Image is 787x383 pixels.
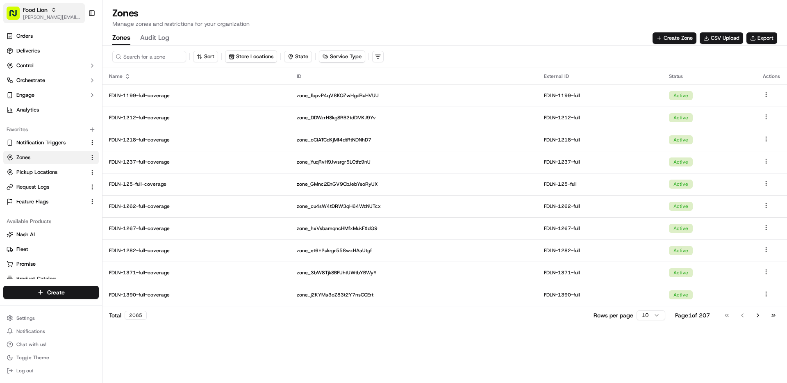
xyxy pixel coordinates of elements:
span: Nash AI [16,231,35,238]
a: Analytics [3,103,99,116]
button: Store Locations [225,51,277,62]
span: Engage [16,91,34,99]
p: zone_fbpvP4qV8KQZwHgdRuHVUU [297,92,531,99]
img: Ami Wang [8,141,21,155]
p: FDLN-1390-full [544,292,656,298]
p: FDLN-1267-full-coverage [109,225,284,232]
a: 💻API Documentation [66,180,135,195]
div: Active [669,246,693,255]
div: Active [669,268,693,277]
span: API Documentation [77,183,132,191]
button: Orchestrate [3,74,99,87]
a: Product Catalog [7,275,96,283]
div: Active [669,224,693,233]
p: zone_oCiATCdKjMf4dtRtNDNhD7 [297,137,531,143]
p: zone_YuqRvH9Jwsrgr5LCtfz9nU [297,159,531,165]
p: zone_j2KYMa3oZ83t2Y7nsCCErt [297,292,531,298]
a: Feature Flags [7,198,86,205]
input: Got a question? Start typing here... [21,53,148,62]
span: Log out [16,367,33,374]
span: Orders [16,32,33,40]
p: zone_et6x2ukrgr558wxHAaUtgf [297,247,531,254]
img: 4037041995827_4c49e92c6e3ed2e3ec13_72.png [17,78,32,93]
button: Notifications [3,326,99,337]
div: Status [669,73,750,80]
p: FDLN-1199-full [544,92,656,99]
p: FDLN-125-full-coverage [109,181,284,187]
button: Store Locations [225,50,277,63]
p: FDLN-1267-full [544,225,656,232]
p: FDLN-1390-full-coverage [109,292,284,298]
button: Product Catalog [3,272,99,285]
a: Orders [3,30,99,43]
span: Knowledge Base [16,183,63,191]
div: Active [669,91,693,100]
p: FDLN-125-full [544,181,656,187]
button: Create [3,286,99,299]
button: Start new chat [139,81,149,91]
p: FDLN-1282-full [544,247,656,254]
div: Past conversations [8,107,55,113]
button: Create Zone [653,32,696,44]
button: Service Type [319,51,365,62]
p: FDLN-1218-full [544,137,656,143]
span: Notification Triggers [16,139,66,146]
p: FDLN-1212-full [544,114,656,121]
p: FDLN-1218-full-coverage [109,137,284,143]
span: Request Logs [16,183,49,191]
div: Actions [763,73,780,80]
button: Engage [3,89,99,102]
img: Tiffany Volk [8,119,21,132]
p: Welcome 👋 [8,33,149,46]
span: Deliveries [16,47,40,55]
p: Rows per page [594,311,633,319]
span: Chat with us! [16,341,46,348]
a: Powered byPylon [58,203,99,210]
span: Food Lion [23,6,48,14]
button: Toggle Theme [3,352,99,363]
div: Start new chat [37,78,134,87]
p: FDLN-1262-full [544,203,656,210]
h1: Zones [112,7,777,20]
button: Audit Log [140,31,169,45]
p: zone_hxVsbamqncHMfxMukFXdQ9 [297,225,531,232]
div: Active [669,135,693,144]
span: Product Catalog [16,275,56,283]
p: FDLN-1282-full-coverage [109,247,284,254]
p: FDLN-1262-full-coverage [109,203,284,210]
div: Name [109,73,284,80]
p: FDLN-1237-full-coverage [109,159,284,165]
div: We're available if you need us! [37,87,113,93]
p: FDLN-1371-full [544,269,656,276]
p: Manage zones and restrictions for your organization [112,20,777,28]
a: Nash AI [7,231,96,238]
span: [PERSON_NAME] [25,127,66,134]
p: FDLN-1237-full [544,159,656,165]
div: Active [669,157,693,166]
p: zone_3bW8TjkSBFUhtUWtbYBWyY [297,269,531,276]
span: Toggle Theme [16,354,49,361]
span: Promise [16,260,36,268]
div: Active [669,290,693,299]
div: 2065 [125,311,147,320]
button: Pickup Locations [3,166,99,179]
button: CSV Upload [700,32,743,44]
button: Zones [3,151,99,164]
p: FDLN-1212-full-coverage [109,114,284,121]
span: Control [16,62,34,69]
button: Chat with us! [3,339,99,350]
button: Export [746,32,777,44]
p: zone_GMnc2EnGV9CbJebYsoRyUX [297,181,531,187]
div: Page 1 of 207 [675,311,710,319]
div: Favorites [3,123,99,136]
button: Feature Flags [3,195,99,208]
span: [DATE] [73,149,89,156]
p: zone_cu4sW4tDRW3qH64WzNUTcx [297,203,531,210]
span: Notifications [16,328,45,335]
span: Fleet [16,246,28,253]
img: 1736555255976-a54dd68f-1ca7-489b-9aae-adbdc363a1c4 [8,78,23,93]
div: Active [669,113,693,122]
a: Zones [7,154,86,161]
span: [PERSON_NAME] [25,149,66,156]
